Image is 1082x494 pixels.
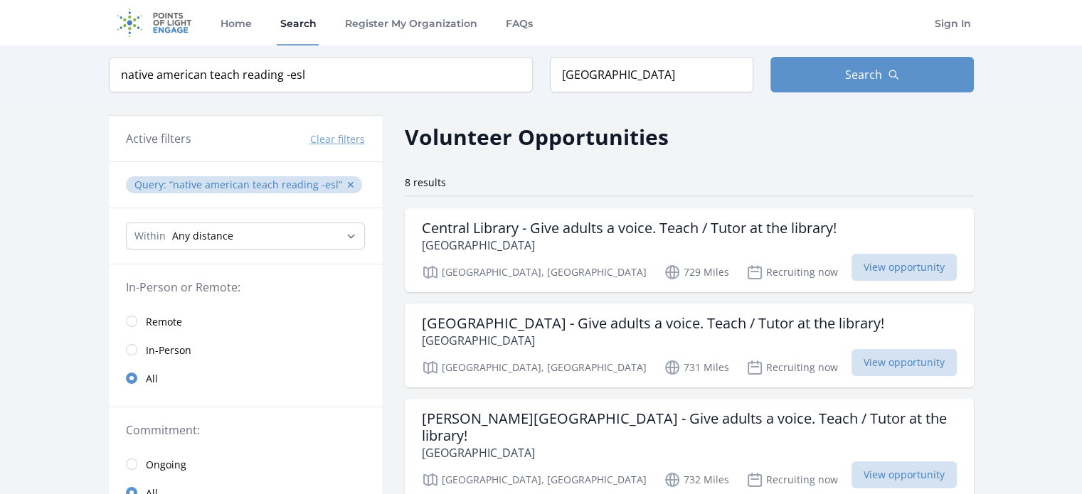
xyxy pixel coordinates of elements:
p: Recruiting now [746,264,838,281]
span: Search [845,66,882,83]
q: native american teach reading -esl [169,178,342,191]
span: Remote [146,315,182,329]
button: ✕ [346,178,355,192]
a: [GEOGRAPHIC_DATA] - Give adults a voice. Teach / Tutor at the library! [GEOGRAPHIC_DATA] [GEOGRAP... [405,304,974,387]
p: 732 Miles [664,471,729,488]
p: [GEOGRAPHIC_DATA], [GEOGRAPHIC_DATA] [422,471,647,488]
span: Ongoing [146,458,186,472]
a: Ongoing [109,450,382,478]
legend: In-Person or Remote: [126,279,365,296]
span: All [146,372,158,386]
p: 731 Miles [664,359,729,376]
select: Search Radius [126,222,365,249]
p: Recruiting now [746,359,838,376]
h3: [PERSON_NAME][GEOGRAPHIC_DATA] - Give adults a voice. Teach / Tutor at the library! [422,410,957,444]
h3: Active filters [126,130,191,147]
span: View opportunity [852,461,957,488]
h2: Volunteer Opportunities [405,121,669,153]
h3: [GEOGRAPHIC_DATA] - Give adults a voice. Teach / Tutor at the library! [422,315,884,332]
p: 729 Miles [664,264,729,281]
p: [GEOGRAPHIC_DATA] [422,237,837,254]
span: In-Person [146,343,191,358]
p: [GEOGRAPHIC_DATA], [GEOGRAPHIC_DATA] [422,264,647,281]
span: Query : [134,178,169,191]
span: View opportunity [852,349,957,376]
button: Search [770,57,974,92]
p: [GEOGRAPHIC_DATA] [422,444,957,461]
a: All [109,364,382,392]
span: 8 results [405,176,446,189]
p: [GEOGRAPHIC_DATA], [GEOGRAPHIC_DATA] [422,359,647,376]
a: Remote [109,307,382,335]
legend: Commitment: [126,421,365,439]
p: [GEOGRAPHIC_DATA] [422,332,884,349]
span: View opportunity [852,254,957,281]
input: Keyword [109,57,533,92]
input: Location [550,57,753,92]
h3: Central Library - Give adults a voice. Teach / Tutor at the library! [422,220,837,237]
p: Recruiting now [746,471,838,488]
a: In-Person [109,335,382,364]
button: Clear filters [310,132,365,146]
a: Central Library - Give adults a voice. Teach / Tutor at the library! [GEOGRAPHIC_DATA] [GEOGRAPHI... [405,208,974,292]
